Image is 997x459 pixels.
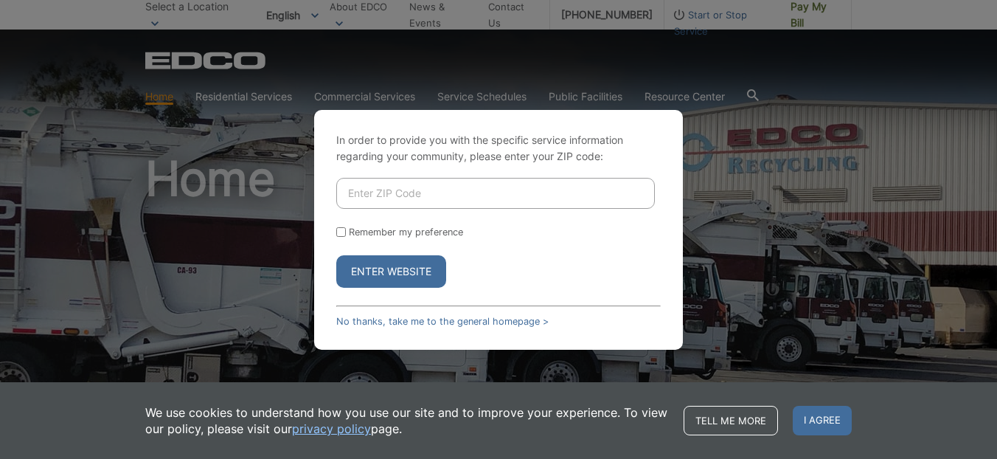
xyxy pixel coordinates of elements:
p: We use cookies to understand how you use our site and to improve your experience. To view our pol... [145,404,669,437]
button: Enter Website [336,255,446,288]
a: privacy policy [292,421,371,437]
p: In order to provide you with the specific service information regarding your community, please en... [336,132,661,165]
input: Enter ZIP Code [336,178,655,209]
label: Remember my preference [349,227,463,238]
a: Tell me more [684,406,778,435]
span: I agree [793,406,852,435]
a: No thanks, take me to the general homepage > [336,316,549,327]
